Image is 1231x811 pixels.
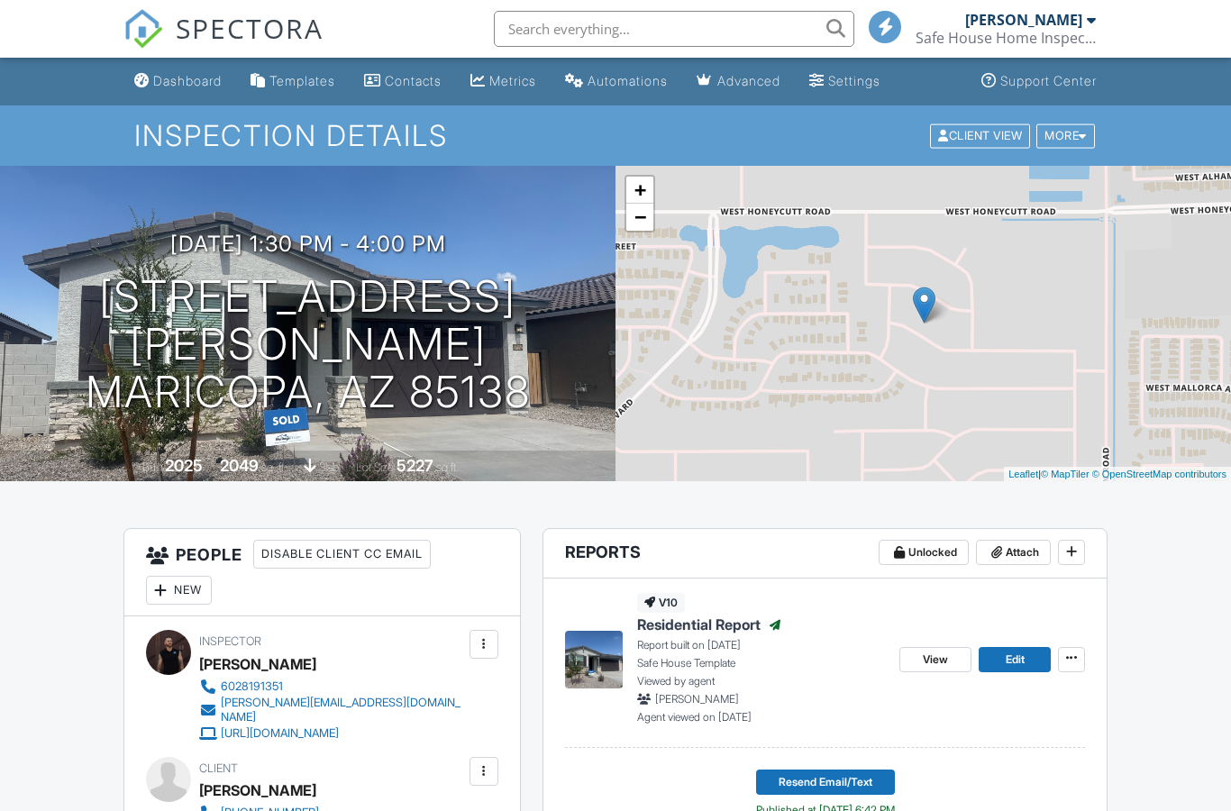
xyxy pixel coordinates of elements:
div: Advanced [717,73,780,88]
div: Client View [930,123,1030,148]
img: The Best Home Inspection Software - Spectora [123,9,163,49]
a: © MapTiler [1041,469,1090,479]
input: Search everything... [494,11,854,47]
div: Settings [828,73,880,88]
div: More [1036,123,1095,148]
div: 2049 [220,456,259,475]
h3: People [124,529,520,616]
a: Dashboard [127,65,229,98]
a: © OpenStreetMap contributors [1092,469,1226,479]
span: Built [142,460,162,474]
a: Zoom in [626,177,653,204]
span: Client [199,761,238,775]
a: Contacts [357,65,449,98]
a: [PERSON_NAME][EMAIL_ADDRESS][DOMAIN_NAME] [199,696,465,724]
a: [URL][DOMAIN_NAME] [199,724,465,743]
div: [PERSON_NAME] [199,777,316,804]
span: sq.ft. [436,460,459,474]
div: [PERSON_NAME] [199,651,316,678]
div: Contacts [385,73,442,88]
div: 2025 [165,456,203,475]
h1: [STREET_ADDRESS][PERSON_NAME] Maricopa, AZ 85138 [29,273,587,415]
a: Metrics [463,65,543,98]
a: Templates [243,65,342,98]
a: SPECTORA [123,24,324,62]
h3: [DATE] 1:30 pm - 4:00 pm [170,232,446,256]
div: Dashboard [153,73,222,88]
a: Leaflet [1008,469,1038,479]
div: Templates [269,73,335,88]
a: Automations (Basic) [558,65,675,98]
div: Safe House Home Inspectors [916,29,1096,47]
span: Lot Size [356,460,394,474]
span: SPECTORA [176,9,324,47]
div: 5227 [397,456,433,475]
div: | [1004,467,1231,482]
a: 6028191351 [199,678,465,696]
span: Inspector [199,634,261,648]
a: Client View [928,128,1035,141]
h1: Inspection Details [134,120,1096,151]
a: Zoom out [626,204,653,231]
div: Support Center [1000,73,1097,88]
span: slab [319,460,339,474]
div: [PERSON_NAME][EMAIL_ADDRESS][DOMAIN_NAME] [221,696,465,724]
span: sq. ft. [261,460,287,474]
div: Automations [588,73,668,88]
a: Advanced [689,65,788,98]
div: [URL][DOMAIN_NAME] [221,726,339,741]
div: 6028191351 [221,679,283,694]
a: Support Center [974,65,1104,98]
div: Metrics [489,73,536,88]
div: New [146,576,212,605]
div: Disable Client CC Email [253,540,431,569]
a: Settings [802,65,888,98]
div: [PERSON_NAME] [965,11,1082,29]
